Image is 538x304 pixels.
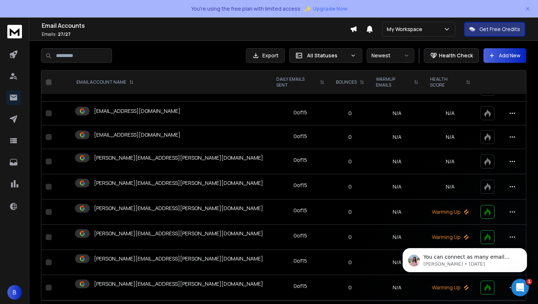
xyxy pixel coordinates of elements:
td: N/A [370,250,425,275]
p: 0 [335,183,366,190]
span: 1 [526,279,532,285]
td: N/A [370,102,425,125]
p: [PERSON_NAME][EMAIL_ADDRESS][PERSON_NAME][DOMAIN_NAME] [94,255,263,262]
p: Warming Up [429,208,472,216]
p: WARMUP EMAILS [376,76,411,88]
iframe: Intercom live chat [511,279,529,296]
div: 0 of 15 [294,282,307,290]
iframe: Intercom notifications message [392,233,538,284]
div: 0 of 15 [294,257,307,265]
p: N/A [429,183,472,190]
div: 0 of 15 [294,156,307,164]
p: 0 [335,133,366,141]
div: EMAIL ACCOUNT NAME [76,79,134,85]
button: Export [246,48,285,63]
p: N/A [429,133,472,141]
td: N/A [370,125,425,149]
div: 0 of 15 [294,182,307,189]
p: Health Check [439,52,473,59]
div: 0 of 15 [294,109,307,116]
p: Get Free Credits [479,26,520,33]
p: N/A [429,158,472,165]
p: All Statuses [307,52,347,59]
p: [PERSON_NAME][EMAIL_ADDRESS][PERSON_NAME][DOMAIN_NAME] [94,230,263,237]
td: N/A [370,174,425,199]
p: 0 [335,158,366,165]
p: [PERSON_NAME][EMAIL_ADDRESS][PERSON_NAME][DOMAIN_NAME] [94,154,263,161]
p: N/A [429,110,472,117]
p: Emails : [42,31,350,37]
p: 0 [335,110,366,117]
td: N/A [370,225,425,250]
p: 0 [335,208,366,216]
td: N/A [370,275,425,300]
p: My Workspace [387,26,425,33]
p: DAILY EMAILS SENT [276,76,317,88]
button: Health Check [424,48,479,63]
td: N/A [370,199,425,225]
p: BOUNCES [336,79,357,85]
p: You're using the free plan with limited access [191,5,300,12]
button: Get Free Credits [464,22,525,37]
p: 0 [335,284,366,291]
span: ✨ [303,4,311,14]
div: 0 of 15 [294,207,307,214]
span: Upgrade Now [313,5,347,12]
p: [EMAIL_ADDRESS][DOMAIN_NAME] [94,107,180,115]
p: 0 [335,233,366,241]
p: [PERSON_NAME][EMAIL_ADDRESS][PERSON_NAME][DOMAIN_NAME] [94,205,263,212]
span: 27 / 27 [58,31,71,37]
p: [EMAIL_ADDRESS][DOMAIN_NAME] [94,131,180,138]
div: 0 of 15 [294,232,307,239]
div: 0 of 15 [294,133,307,140]
td: N/A [370,149,425,174]
button: ✨Upgrade Now [303,1,347,16]
p: Warming Up [429,284,472,291]
button: B [7,285,22,300]
p: [PERSON_NAME][EMAIL_ADDRESS][PERSON_NAME][DOMAIN_NAME] [94,179,263,187]
button: Add New [483,48,526,63]
p: HEALTH SCORE [430,76,463,88]
h1: Email Accounts [42,21,350,30]
p: 0 [335,259,366,266]
img: logo [7,25,22,38]
button: Newest [367,48,414,63]
p: [PERSON_NAME][EMAIL_ADDRESS][PERSON_NAME][DOMAIN_NAME] [94,280,263,288]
